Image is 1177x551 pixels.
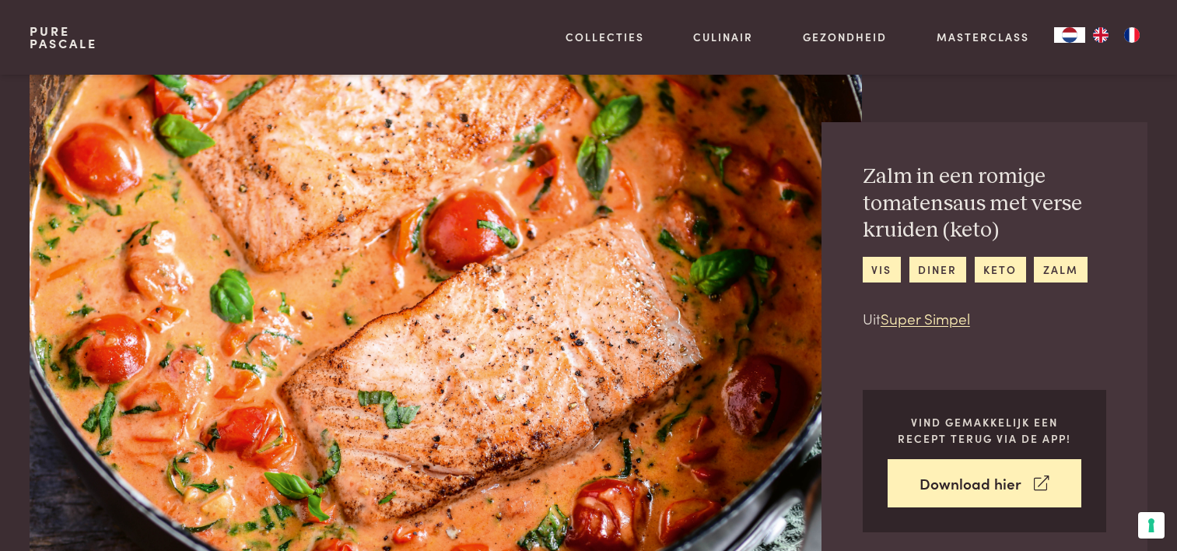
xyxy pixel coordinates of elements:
aside: Language selected: Nederlands [1054,27,1147,43]
a: Masterclass [937,29,1029,45]
a: keto [975,257,1026,283]
a: vis [863,257,901,283]
a: Download hier [888,459,1081,508]
a: Super Simpel [881,307,970,328]
p: Uit [863,307,1106,330]
a: zalm [1034,257,1087,283]
a: diner [909,257,966,283]
a: EN [1085,27,1116,43]
a: PurePascale [30,25,97,50]
a: Gezondheid [803,29,887,45]
div: Language [1054,27,1085,43]
a: FR [1116,27,1147,43]
button: Uw voorkeuren voor toestemming voor trackingtechnologieën [1138,512,1165,539]
h2: Zalm in een romige tomatensaus met verse kruiden (keto) [863,163,1106,244]
a: Collecties [566,29,644,45]
a: Culinair [693,29,753,45]
ul: Language list [1085,27,1147,43]
p: Vind gemakkelijk een recept terug via de app! [888,414,1081,446]
a: NL [1054,27,1085,43]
